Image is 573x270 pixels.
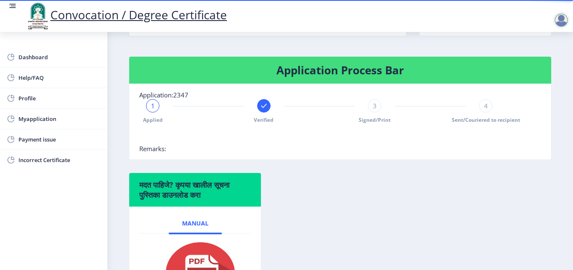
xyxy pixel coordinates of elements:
span: Sent/Couriered to recipient [452,116,520,123]
span: Applied [143,116,163,123]
span: Help/FAQ [18,73,101,83]
a: Manual [169,213,222,233]
span: Signed/Print [359,116,391,123]
span: Myapplication [18,114,101,124]
span: Manual [182,220,208,227]
span: 4 [484,102,488,110]
span: Profile [18,93,101,103]
span: Payment issue [18,134,101,144]
span: Verified [254,116,273,123]
a: Convocation / Degree Certificate [25,7,227,23]
span: 3 [373,102,377,110]
h4: Application Process Bar [139,63,541,77]
span: 1 [151,102,155,110]
img: logo [25,2,50,30]
span: Dashboard [18,52,101,62]
span: Remarks: [139,144,166,153]
span: Incorrect Certificate [18,155,101,165]
span: Application:2347 [139,91,188,99]
h6: मदत पाहिजे? कृपया खालील सूचना पुस्तिका डाउनलोड करा [139,180,251,200]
